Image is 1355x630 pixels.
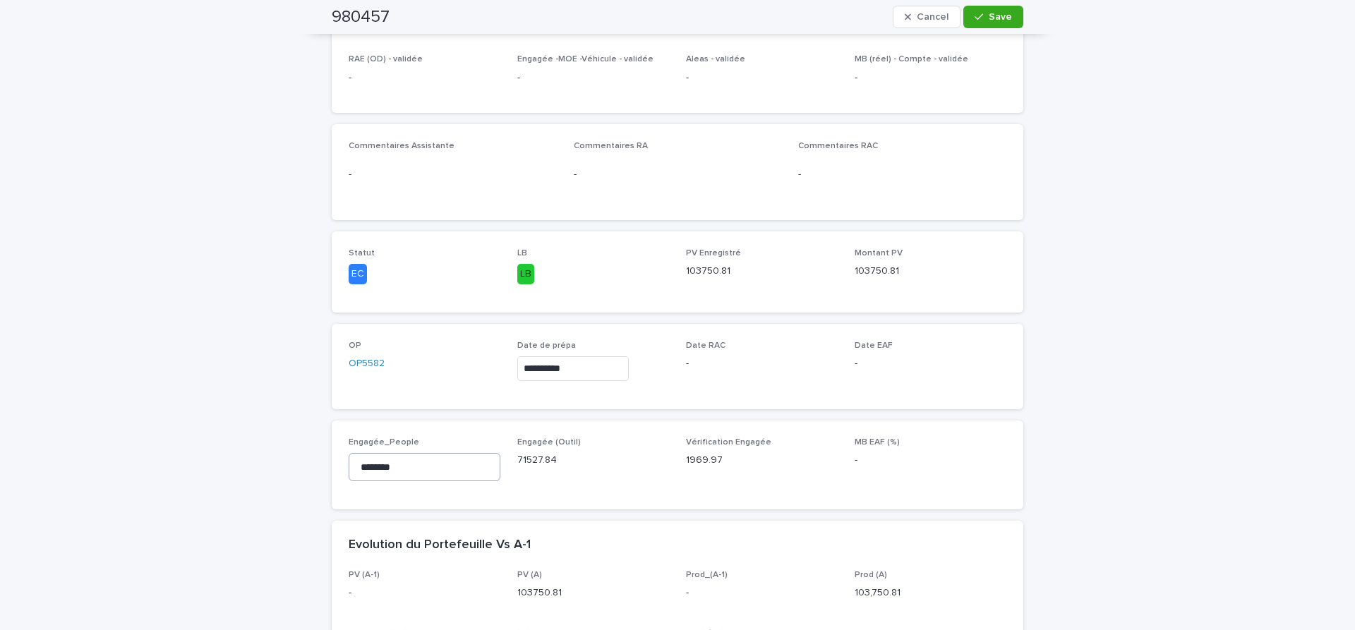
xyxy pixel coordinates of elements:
[686,453,838,468] p: 1969.97
[798,167,1006,182] p: -
[349,264,367,284] div: EC
[686,264,838,279] p: 103750.81
[686,438,771,447] span: Vérification Engagée
[686,55,745,63] span: Aleas - validée
[686,249,741,258] span: PV Enregistré
[349,571,380,579] span: PV (A-1)
[686,356,838,371] p: -
[349,438,419,447] span: Engagée_People
[855,356,1006,371] p: -
[349,249,375,258] span: Statut
[855,571,887,579] span: Prod (A)
[855,71,1006,85] p: -
[349,538,531,553] h2: Evolution du Portefeuille Vs A-1
[855,264,1006,279] p: 103750.81
[517,264,534,284] div: LB
[855,586,1006,600] p: 103,750.81
[855,341,893,350] span: Date EAF
[517,55,654,63] span: Engagée -MOE -Véhicule - validée
[798,142,878,150] span: Commentaires RAC
[349,71,500,85] p: -
[349,55,423,63] span: RAE (OD) - validée
[686,71,838,85] p: -
[855,249,903,258] span: Montant PV
[517,586,669,600] p: 103750.81
[893,6,960,28] button: Cancel
[686,341,725,350] span: Date RAC
[517,571,542,579] span: PV (A)
[855,453,1006,468] p: -
[855,55,968,63] span: MB (réel) - Compte - validée
[349,167,557,182] p: -
[349,341,361,350] span: OP
[517,249,527,258] span: LB
[963,6,1023,28] button: Save
[855,438,900,447] span: MB EAF (%)
[989,12,1012,22] span: Save
[349,356,385,371] a: OP5582
[517,341,576,350] span: Date de prépa
[517,453,669,468] p: 71527.84
[517,71,669,85] p: -
[349,586,500,600] p: -
[349,142,454,150] span: Commentaires Assistante
[517,438,581,447] span: Engagée (Outil)
[332,7,390,28] h2: 980457
[917,12,948,22] span: Cancel
[686,571,728,579] span: Prod_(A-1)
[574,142,648,150] span: Commentaires RA
[574,167,782,182] p: -
[686,586,838,600] p: -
